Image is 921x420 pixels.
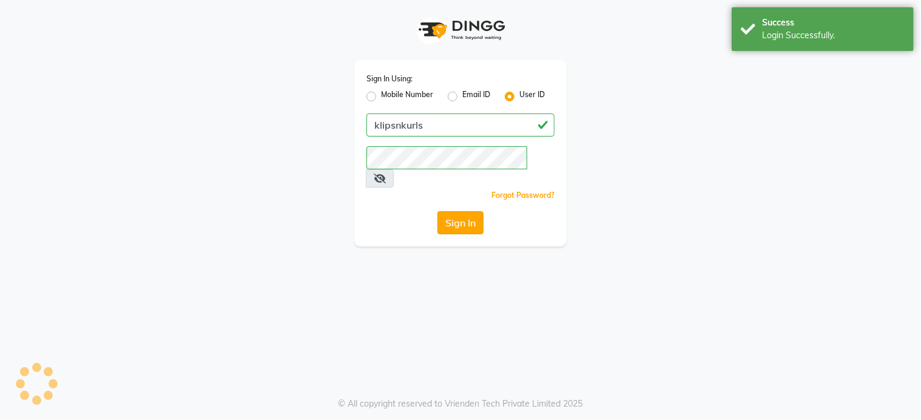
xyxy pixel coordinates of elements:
[366,73,413,84] label: Sign In Using:
[381,89,433,104] label: Mobile Number
[412,12,509,48] img: logo1.svg
[519,89,545,104] label: User ID
[462,89,490,104] label: Email ID
[366,113,555,137] input: Username
[491,191,555,200] a: Forgot Password?
[437,211,484,234] button: Sign In
[762,29,905,42] div: Login Successfully.
[762,16,905,29] div: Success
[366,146,527,169] input: Username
